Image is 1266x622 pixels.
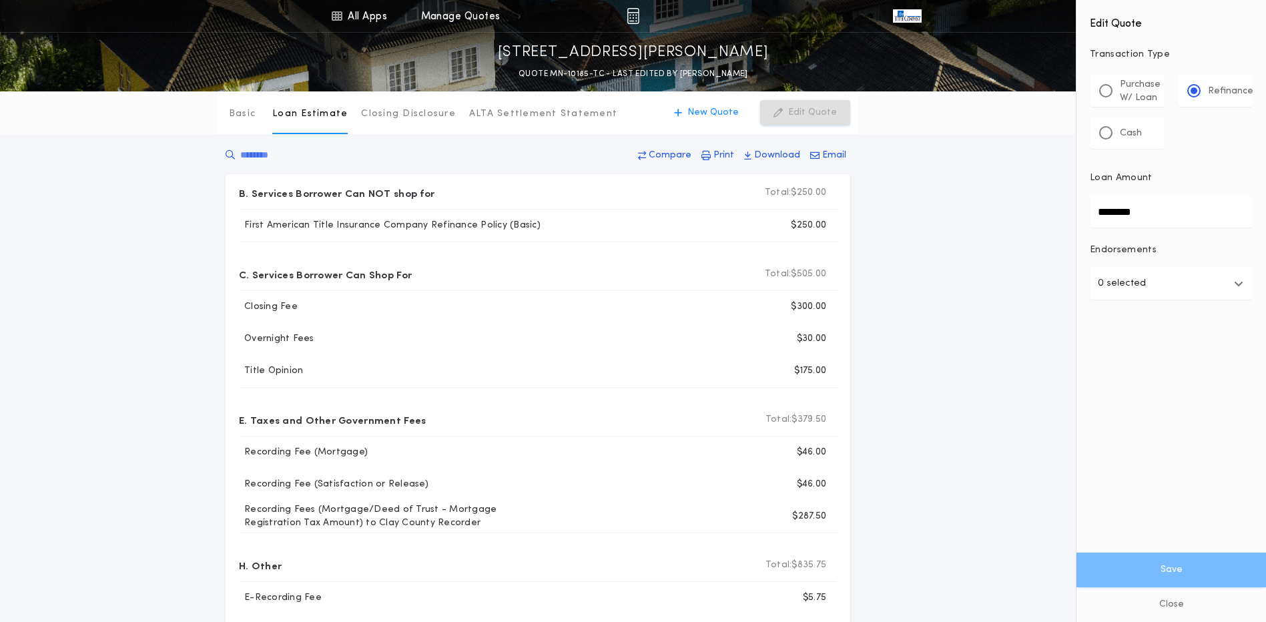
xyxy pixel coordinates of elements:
[239,219,541,232] p: First American Title Insurance Company Refinance Policy (Basic)
[1098,276,1146,292] p: 0 selected
[806,143,850,168] button: Email
[239,332,314,346] p: Overnight Fees
[239,478,428,491] p: Recording Fee (Satisfaction or Release)
[797,446,827,459] p: $46.00
[1090,244,1253,257] p: Endorsements
[229,107,256,121] p: Basic
[788,106,837,119] p: Edit Quote
[239,555,282,576] p: H. Other
[239,300,298,314] p: Closing Fee
[1090,268,1253,300] button: 0 selected
[760,100,850,125] button: Edit Quote
[1076,587,1266,622] button: Close
[239,446,368,459] p: Recording Fee (Mortgage)
[649,149,691,162] p: Compare
[1120,78,1161,105] p: Purchase W/ Loan
[765,268,792,281] b: Total:
[1090,196,1253,228] input: Loan Amount
[627,8,639,24] img: img
[765,186,792,200] b: Total:
[713,149,734,162] p: Print
[272,107,348,121] p: Loan Estimate
[765,413,792,426] b: Total:
[893,9,921,23] img: vs-icon
[765,559,826,572] p: $835.75
[239,591,322,605] p: E-Recording Fee
[1090,8,1253,32] h4: Edit Quote
[697,143,738,168] button: Print
[239,409,426,430] p: E. Taxes and Other Government Fees
[794,364,826,378] p: $175.00
[469,107,617,121] p: ALTA Settlement Statement
[361,107,456,121] p: Closing Disclosure
[1208,85,1253,98] p: Refinance
[797,478,827,491] p: $46.00
[803,591,826,605] p: $5.75
[239,182,434,204] p: B. Services Borrower Can NOT shop for
[822,149,846,162] p: Email
[754,149,800,162] p: Download
[792,510,826,523] p: $287.50
[1090,48,1253,61] p: Transaction Type
[797,332,827,346] p: $30.00
[239,503,550,530] p: Recording Fees (Mortgage/Deed of Trust - Mortgage Registration Tax Amount) to Clay County Recorder
[765,559,792,572] b: Total:
[765,268,826,281] p: $505.00
[765,186,826,200] p: $250.00
[791,219,826,232] p: $250.00
[791,300,826,314] p: $300.00
[687,106,739,119] p: New Quote
[1090,172,1153,185] p: Loan Amount
[239,264,412,285] p: C. Services Borrower Can Shop For
[498,42,769,63] p: [STREET_ADDRESS][PERSON_NAME]
[519,67,747,81] p: QUOTE MN-10185-TC - LAST EDITED BY [PERSON_NAME]
[239,364,303,378] p: Title Opinion
[765,413,826,426] p: $379.50
[634,143,695,168] button: Compare
[1120,127,1142,140] p: Cash
[1076,553,1266,587] button: Save
[740,143,804,168] button: Download
[661,100,752,125] button: New Quote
